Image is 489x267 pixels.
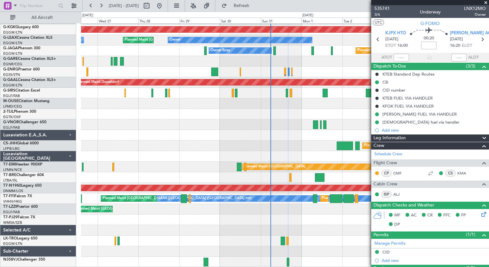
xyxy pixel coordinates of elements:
a: EGNR/CEG [3,62,22,67]
div: [PERSON_NAME][GEOGRAPHIC_DATA] ([GEOGRAPHIC_DATA] Intl) [140,194,252,203]
div: Thu 28 [138,18,179,23]
a: EGGW/LTN [3,83,22,88]
button: All Aircraft [7,12,69,23]
a: EGGW/LTN [3,51,22,56]
a: 2-TIJLPhenom 300 [3,110,36,114]
span: [DATE] [385,36,398,43]
span: CS-JHH [3,142,17,145]
div: Planned Maint Dusseldorf [77,77,119,87]
a: LX-TROLegacy 650 [3,237,37,240]
span: 2-TIJL [3,110,14,114]
span: ATOT [381,54,392,61]
a: LFMD/CEQ [3,104,22,109]
div: Planned Maint [GEOGRAPHIC_DATA] ([GEOGRAPHIC_DATA]) [357,46,458,55]
span: [DATE] - [DATE] [109,3,139,9]
a: LFPB/LBG [3,146,20,151]
span: M-OUSE [3,99,19,103]
div: Mon 1 [301,18,342,23]
span: N358VJ [3,258,18,262]
button: UTC [373,20,384,25]
span: Cabin Crew [373,181,397,188]
span: T7-LZZI [3,205,16,209]
div: Planned Maint [GEOGRAPHIC_DATA] [244,162,305,172]
a: CS-JHHGlobal 6000 [3,142,39,145]
span: LNX12MO [464,5,486,12]
a: G-LEAXCessna Citation XLS [3,36,52,40]
div: KTEB Standard Dep Routes [382,71,435,77]
a: EGLF/FAB [3,210,20,214]
span: 535741 [374,5,390,12]
span: LX-TRO [3,237,17,240]
a: N358VJChallenger 350 [3,258,45,262]
span: G-LEAX [3,36,17,40]
div: [DEMOGRAPHIC_DATA] fuel via handler [382,119,460,125]
a: G-GARECessna Citation XLS+ [3,57,56,61]
span: AC [411,212,417,219]
span: G-VNOR [3,120,19,124]
span: CR [427,212,433,219]
span: G-JAGA [3,46,18,50]
a: T7-LZZIPraetor 600 [3,205,38,209]
span: Refresh [228,4,255,8]
span: 3/6 [374,12,390,17]
div: CID number [382,87,405,93]
a: LTBA/ISL [3,178,18,183]
span: T7-N1960 [3,184,21,188]
span: G-FOMO [421,20,440,27]
span: FP [461,212,466,219]
span: 16:20 [450,43,460,49]
div: Sun 31 [261,18,301,23]
div: Planned Maint [GEOGRAPHIC_DATA] ([GEOGRAPHIC_DATA] Intl) [103,194,210,203]
span: MF [394,212,400,219]
a: EGGW/LTN [3,30,22,35]
span: DP [394,222,400,228]
div: Planned Maint [GEOGRAPHIC_DATA] ([GEOGRAPHIC_DATA]) [125,35,226,45]
span: G-GARE [3,57,18,61]
a: EGLF/FAB [3,125,20,130]
div: Add new [382,127,486,133]
a: EGLF/FAB [3,93,20,98]
span: Dispatch Checks and Weather [373,202,434,209]
div: ISP [381,191,392,198]
a: KMA [457,170,472,176]
span: G-GAAL [3,78,18,82]
span: KJPX HTO [385,30,406,36]
div: [DATE] [82,13,93,18]
div: [PERSON_NAME] FUEL VIA HANDLER [382,111,457,117]
input: --:-- [394,54,409,61]
a: CMF [393,170,408,176]
input: Trip Number [20,1,56,11]
a: G-JAGAPhenom 300 [3,46,40,50]
a: M-OUSECitation Mustang [3,99,50,103]
div: Underway [420,9,441,15]
span: ALDT [468,54,479,61]
a: LFMN/NCE [3,167,22,172]
div: CP [381,170,392,177]
button: Refresh [219,1,257,11]
a: G-VNORChallenger 650 [3,120,46,124]
div: CID [382,249,390,255]
a: ALJ [393,191,408,197]
span: G-SIRS [3,89,15,93]
span: 00:20 [424,35,434,42]
a: T7-BREChallenger 604 [3,173,44,177]
a: T7-PJ29Falcon 7X [3,215,35,219]
div: Add new [382,258,486,263]
span: FFC [443,212,451,219]
span: Dispatch To-Dos [373,63,406,70]
a: EGTK/OXF [3,115,21,119]
div: KFOK FUEL VIA HANDLER [382,103,434,109]
span: Crew [373,142,384,150]
span: Owner [464,12,486,17]
span: (1/1) [466,231,475,238]
span: ETOT [385,43,396,49]
a: T7-FFIFalcon 7X [3,194,32,198]
a: VHHH/HKG [3,199,22,204]
span: Flight Crew [373,159,397,167]
span: All Aircraft [17,15,68,20]
a: G-GAALCessna Citation XLS+ [3,78,56,82]
a: T7-N1960Legacy 650 [3,184,42,188]
div: Sat 30 [220,18,261,23]
div: Tue 2 [342,18,383,23]
a: Manage Permits [374,240,405,247]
